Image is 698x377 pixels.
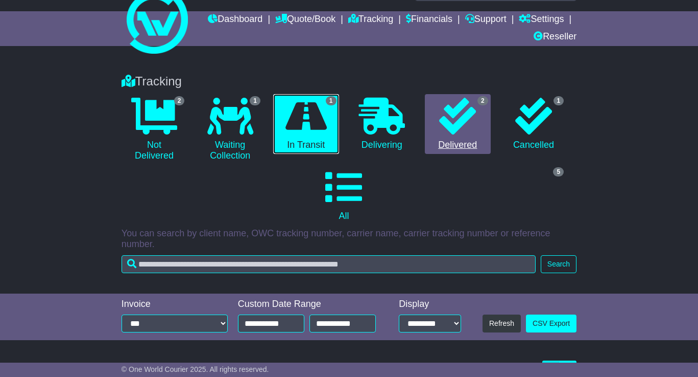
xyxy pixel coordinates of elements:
a: 1 Waiting Collection [197,94,263,165]
span: 1 [553,96,564,105]
a: CSV Export [526,315,576,332]
div: Display [399,299,461,310]
a: Tracking [348,11,393,29]
a: Financials [406,11,452,29]
a: 2 Not Delivered [122,94,187,165]
a: 1 Cancelled [501,94,567,154]
span: 2 [174,96,185,105]
span: 1 [250,96,260,105]
div: Invoice [122,299,228,310]
span: 1 [326,96,336,105]
a: 2 Delivered [425,94,491,154]
a: Delivering [349,94,415,154]
div: Tracking [116,74,582,89]
a: 1 In Transit [273,94,339,154]
a: Reseller [534,29,576,46]
p: You can search by client name, OWC tracking number, carrier name, carrier tracking number or refe... [122,228,576,250]
span: 2 [477,96,488,105]
a: Support [465,11,507,29]
a: Dashboard [208,11,262,29]
a: 5 All [122,165,566,226]
a: Settings [519,11,564,29]
span: 5 [553,167,564,176]
span: © One World Courier 2025. All rights reserved. [122,365,269,373]
button: Refresh [483,315,521,332]
div: Custom Date Range [238,299,383,310]
button: Search [541,255,576,273]
a: Quote/Book [275,11,335,29]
